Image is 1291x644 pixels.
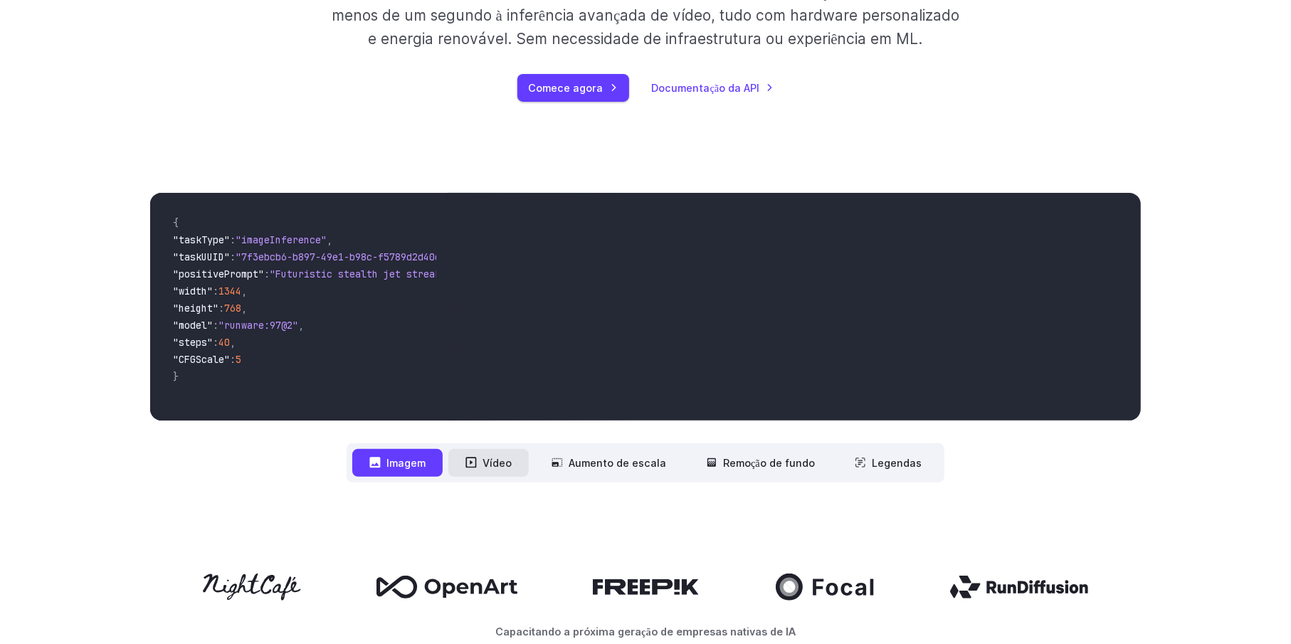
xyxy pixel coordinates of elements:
[173,319,213,332] span: "model"
[569,457,666,469] font: Aumento de escala
[236,233,327,246] span: "imageInference"
[298,319,304,332] span: ,
[213,285,218,297] span: :
[173,370,179,383] span: }
[241,285,247,297] span: ,
[173,285,213,297] span: "width"
[173,302,218,315] span: "height"
[230,336,236,349] span: ,
[517,74,629,102] a: Comece agora
[230,233,236,246] span: :
[218,285,241,297] span: 1344
[218,302,224,315] span: :
[218,319,298,332] span: "runware:97@2"
[236,250,452,263] span: "7f3ebcb6-b897-49e1-b98c-f5789d2d40d7"
[173,336,213,349] span: "steps"
[173,353,230,366] span: "CFGScale"
[173,233,230,246] span: "taskType"
[173,250,230,263] span: "taskUUID"
[264,268,270,280] span: :
[230,353,236,366] span: :
[270,268,788,280] span: "Futuristic stealth jet streaking through a neon-lit cityscape with glowing purple exhaust"
[483,457,512,469] font: Vídeo
[224,302,241,315] span: 768
[652,82,760,94] font: Documentação da API
[173,268,264,280] span: "positivePrompt"
[173,216,179,229] span: {
[213,336,218,349] span: :
[495,625,796,638] font: Capacitando a próxima geração de empresas nativas de IA
[236,353,241,366] span: 5
[652,80,774,96] a: Documentação da API
[872,457,922,469] font: Legendas
[723,457,815,469] font: Remoção de fundo
[327,233,332,246] span: ,
[213,319,218,332] span: :
[241,302,247,315] span: ,
[529,82,604,94] font: Comece agora
[386,457,426,469] font: Imagem
[218,336,230,349] span: 40
[230,250,236,263] span: :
